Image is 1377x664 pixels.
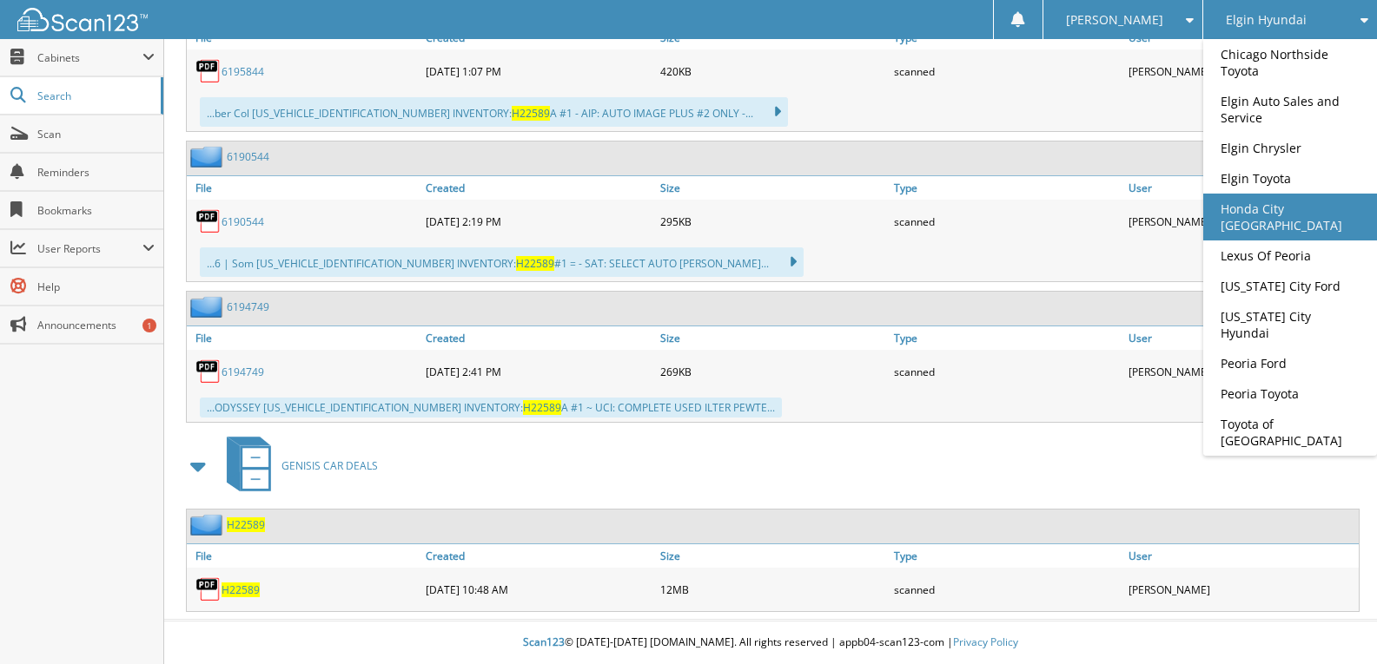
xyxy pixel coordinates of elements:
[187,544,421,568] a: File
[216,431,378,500] a: GENISIS CAR DEALS
[190,146,227,168] img: folder2.png
[1203,39,1377,86] a: Chicago Northside Toyota
[1124,176,1359,200] a: User
[164,621,1377,664] div: © [DATE]-[DATE] [DOMAIN_NAME]. All rights reserved | appb04-scan123-com |
[656,354,890,389] div: 269KB
[421,204,656,239] div: [DATE] 2:19 PM
[17,8,148,31] img: scan123-logo-white.svg
[890,54,1124,89] div: scanned
[656,572,890,607] div: 12MB
[37,318,155,332] span: Announcements
[195,358,222,385] img: PDF.png
[1203,194,1377,240] a: Honda City [GEOGRAPHIC_DATA]
[656,544,890,568] a: Size
[656,176,890,200] a: Size
[222,365,264,379] a: 6194749
[421,354,656,389] div: [DATE] 2:41 PM
[37,279,155,294] span: Help
[890,354,1124,389] div: scanned
[190,514,227,536] img: folder2.png
[1203,133,1377,163] a: Elgin Chrysler
[142,319,156,332] div: 1
[195,576,222,602] img: PDF.png
[1203,86,1377,133] a: Elgin Auto Sales and Service
[222,64,264,79] a: 6195844
[187,176,421,200] a: File
[1203,378,1377,409] a: Peoria Toyota
[37,203,155,218] span: Bookmarks
[1203,348,1377,378] a: Peoria Ford
[512,106,550,121] span: H22589
[200,398,782,417] div: ...ODYSSEY [US_VEHICLE_IDENTIFICATION_NUMBER] INVENTORY: A #1 ~ UCI: COMPLETE USED ILTER PEWTE...
[1124,54,1359,89] div: [PERSON_NAME]
[1124,354,1359,389] div: [PERSON_NAME]
[1066,15,1163,25] span: [PERSON_NAME]
[421,54,656,89] div: [DATE] 1:07 PM
[1124,572,1359,607] div: [PERSON_NAME]
[656,204,890,239] div: 295KB
[281,458,378,473] span: GENISIS CAR DEALS
[953,634,1018,649] a: Privacy Policy
[1124,326,1359,350] a: User
[890,204,1124,239] div: scanned
[227,517,265,532] a: H22589
[37,165,155,180] span: Reminders
[1124,544,1359,568] a: User
[656,326,890,350] a: Size
[656,54,890,89] div: 420KB
[37,241,142,256] span: User Reports
[200,247,804,277] div: ...6 | Som [US_VEHICLE_IDENTIFICATION_NUMBER] INVENTORY: #1 = - SAT: SELECT AUTO [PERSON_NAME]...
[890,326,1124,350] a: Type
[421,544,656,568] a: Created
[1203,240,1377,271] a: Lexus Of Peoria
[516,256,554,271] span: H22589
[37,50,142,65] span: Cabinets
[1124,204,1359,239] div: [PERSON_NAME]
[421,572,656,607] div: [DATE] 10:48 AM
[890,544,1124,568] a: Type
[1203,271,1377,301] a: [US_STATE] City Ford
[890,176,1124,200] a: Type
[1203,301,1377,348] a: [US_STATE] City Hyundai
[195,58,222,84] img: PDF.png
[890,572,1124,607] div: scanned
[421,326,656,350] a: Created
[190,296,227,318] img: folder2.png
[1203,163,1377,194] a: Elgin Toyota
[227,149,269,164] a: 6190544
[195,208,222,234] img: PDF.png
[1226,15,1307,25] span: Elgin Hyundai
[227,299,269,314] a: 6194749
[523,400,561,415] span: H22589
[421,176,656,200] a: Created
[222,582,260,597] a: H22589
[200,97,788,127] div: ...ber Col [US_VEHICLE_IDENTIFICATION_NUMBER] INVENTORY: A #1 - AIP: AUTO IMAGE PLUS #2 ONLY -...
[37,127,155,141] span: Scan
[187,326,421,350] a: File
[37,89,152,103] span: Search
[523,634,565,649] span: Scan123
[1203,409,1377,456] a: Toyota of [GEOGRAPHIC_DATA]
[222,214,264,229] a: 6190544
